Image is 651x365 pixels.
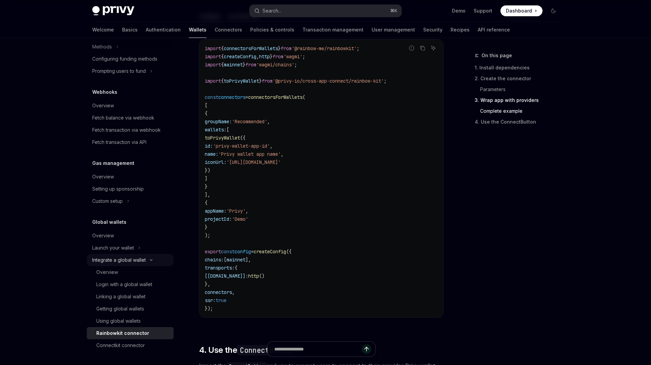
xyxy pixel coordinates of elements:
span: ( [302,94,305,100]
span: chains: [205,257,224,263]
span: createConfig [254,249,286,255]
span: 'wagmi' [283,53,302,60]
a: Parameters [475,84,564,95]
input: Ask a question... [274,342,362,357]
h5: Global wallets [92,218,126,226]
span: [ [226,127,229,133]
span: = [245,94,248,100]
span: '@rainbow-me/rainbowkit' [292,45,357,51]
span: transports: [205,265,235,271]
a: Complete example [475,106,564,116]
div: Connectkit connector [96,341,145,349]
button: Report incorrect code [407,44,416,52]
span: }); [205,305,213,312]
span: ; [294,62,297,68]
div: Search... [262,7,281,15]
span: ; [357,45,359,51]
span: Dashboard [506,7,532,14]
a: Recipes [451,22,470,38]
span: ({ [286,249,292,255]
a: Overview [87,230,174,242]
span: import [205,53,221,60]
a: Authentication [146,22,181,38]
span: } [205,184,208,190]
span: from [262,78,273,84]
span: '@privy-io/cross-app-connect/rainbow-kit' [273,78,384,84]
span: config [235,249,251,255]
span: connectors [218,94,245,100]
a: Overview [87,100,174,112]
div: Overview [92,232,114,240]
button: Ask AI [429,44,438,52]
span: 'privy-wallet-app-id' [213,143,270,149]
span: } [270,53,273,60]
div: Setting up sponsorship [92,185,144,193]
span: ], [245,257,251,263]
span: const [221,249,235,255]
a: Setting up sponsorship [87,183,174,195]
span: , [270,143,273,149]
span: }, [205,281,210,287]
button: Toggle Custom setup section [87,195,174,207]
span: true [216,297,226,303]
span: '[URL][DOMAIN_NAME]' [226,159,281,165]
span: , [267,119,270,125]
span: appName: [205,208,226,214]
span: connectorsForWallets [224,45,278,51]
span: projectId: [205,216,232,222]
span: }) [205,167,210,173]
a: Fetch transaction via webhook [87,124,174,136]
span: { [221,62,224,68]
span: const [205,94,218,100]
span: wallets: [205,127,226,133]
span: from [281,45,292,51]
span: [ [205,102,208,108]
div: Overview [92,173,114,181]
span: { [205,200,208,206]
span: export [205,249,221,255]
a: 2. Create the connector [475,73,564,84]
span: { [221,45,224,51]
a: Getting global wallets [87,303,174,315]
span: id: [205,143,213,149]
a: Overview [87,266,174,278]
a: Connectors [215,22,242,38]
button: Toggle Integrate a global wallet section [87,254,174,266]
span: , [256,53,259,60]
a: Welcome [92,22,114,38]
span: = [251,249,254,255]
span: ({ [240,135,245,141]
span: } [278,45,281,51]
div: Integrate a global wallet [92,256,146,264]
a: 3. Wrap app with providers [475,95,564,106]
span: mainnet [224,62,243,68]
span: 'Privy' [226,208,245,214]
span: mainnet [226,257,245,263]
a: Transaction management [302,22,363,38]
span: , [281,151,283,157]
div: Launch your wallet [92,244,134,252]
button: Toggle Launch your wallet section [87,242,174,254]
a: Security [423,22,442,38]
span: import [205,62,221,68]
button: Send message [362,344,371,354]
a: Overview [87,171,174,183]
span: connectors [205,289,232,295]
a: Fetch balance via webhook [87,112,174,124]
a: Linking a global wallet [87,291,174,303]
span: 'Recommended' [232,119,267,125]
div: Rainbowkit connector [96,329,149,337]
span: { [221,78,224,84]
span: ] [205,175,208,181]
span: ); [205,232,210,238]
span: ssr: [205,297,216,303]
span: ⌘ K [390,8,397,14]
div: Configuring funding methods [92,55,157,63]
span: http [259,53,270,60]
a: Dashboard [500,5,542,16]
span: createConfig [224,53,256,60]
span: from [245,62,256,68]
span: toPrivyWallet [205,135,240,141]
h5: Webhooks [92,88,117,96]
div: Fetch balance via webhook [92,114,154,122]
